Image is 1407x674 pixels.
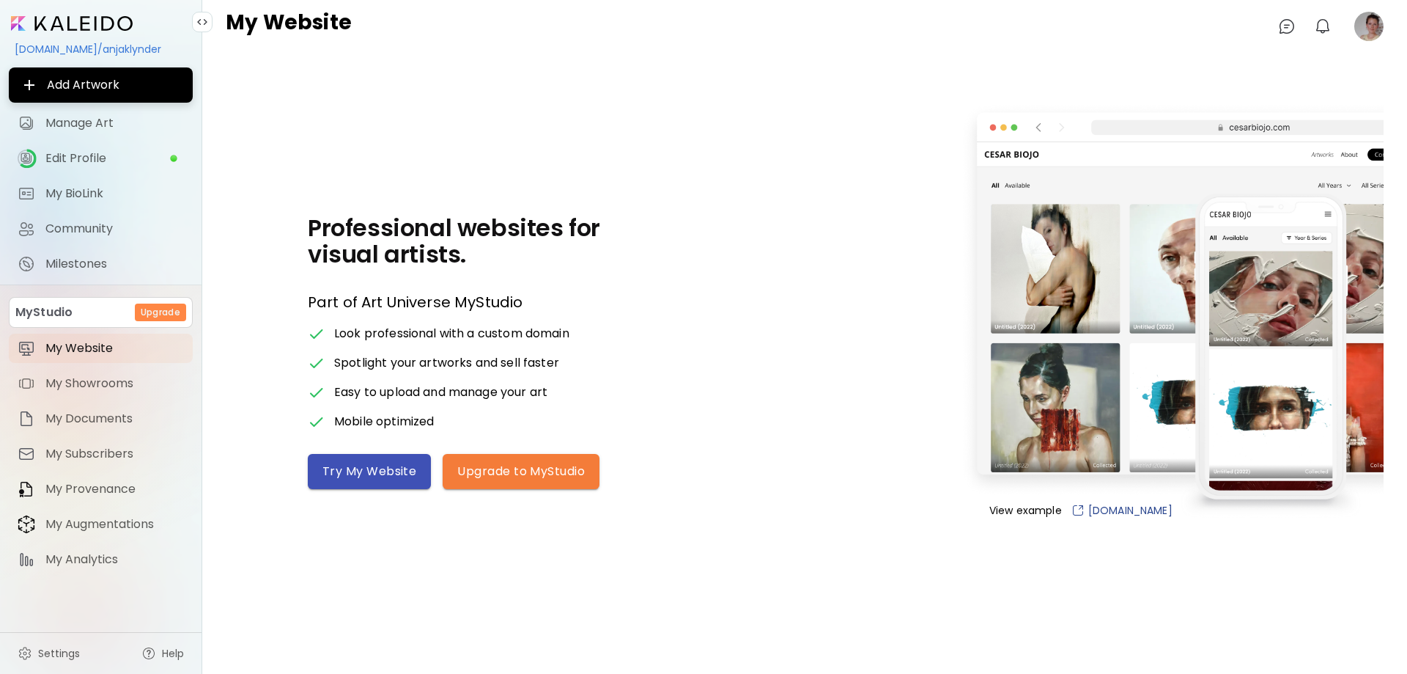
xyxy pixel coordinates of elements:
img: Community icon [18,220,35,238]
p: Look professional with a custom domain [334,325,569,343]
img: item [18,515,35,534]
span: My BioLink [45,186,184,201]
img: item [18,340,35,357]
img: Milestones icon [18,255,35,273]
span: Try My Website [322,464,416,479]
a: [DOMAIN_NAME] [1071,503,1172,518]
img: item [18,445,35,463]
span: My Provenance [45,482,184,497]
button: Upgrade to MyStudio [443,454,599,489]
a: completeMy BioLink iconMy BioLink [9,179,193,208]
a: itemMy Provenance [9,475,193,504]
a: Community iconCommunity [9,214,193,243]
img: checkmark [308,325,325,343]
span: Help [162,646,184,661]
p: MyStudio [15,304,73,321]
a: Settings [9,639,89,668]
span: My Augmentations [45,517,184,532]
span: Milestones [45,257,184,271]
h4: Part of Art Universe MyStudio [308,291,623,313]
a: Help [133,639,193,668]
span: My Showrooms [45,376,184,391]
img: myWebsite-example [1175,194,1365,523]
span: Edit Profile [45,151,169,166]
p: Easy to upload and manage your art [334,384,547,401]
img: checkmark [308,384,325,401]
a: itemMy Analytics [9,545,193,574]
a: Manage Art iconManage Art [9,109,193,138]
p: Spotlight your artworks and sell faster [334,354,559,372]
a: completeMilestones iconMilestones [9,249,193,279]
a: itemMy Website [9,334,193,363]
button: Add Artwork [9,67,193,103]
p: View example [960,503,1384,518]
h6: Upgrade [141,306,180,319]
a: itemMy Showrooms [9,369,193,398]
img: item [18,410,35,428]
span: Community [45,221,184,236]
a: itemMy Augmentations [9,510,193,539]
img: My BioLink icon [18,185,35,202]
span: Add Artwork [21,76,181,94]
span: My Documents [45,411,184,426]
span: Upgrade to MyStudio [457,464,585,479]
img: help [141,646,156,661]
span: My Website [45,341,184,356]
p: Mobile optimized [334,413,434,431]
span: My Subscribers [45,447,184,461]
img: item [18,480,35,498]
span: Settings [38,646,80,661]
span: Manage Art [45,116,184,131]
div: [DOMAIN_NAME]/anjaklynder [9,37,193,62]
button: Try My Website [308,454,431,489]
img: bellIcon [1314,18,1332,35]
h2: Professional websites for visual artists. [308,215,623,268]
img: chatIcon [1278,18,1296,35]
a: itemMy Subscribers [9,439,193,469]
h4: My Website [226,12,352,41]
img: checkmark [308,413,325,431]
img: settings [18,646,32,661]
img: checkmark [308,354,325,372]
img: Manage Art icon [18,114,35,132]
a: iconcompleteEdit Profile [9,144,193,173]
img: myWebsite-example [960,102,1384,498]
img: item [18,375,35,392]
button: bellIcon [1310,14,1335,39]
span: My Analytics [45,552,184,567]
img: collapse [196,16,208,28]
img: item [18,551,35,568]
a: itemMy Documents [9,404,193,433]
